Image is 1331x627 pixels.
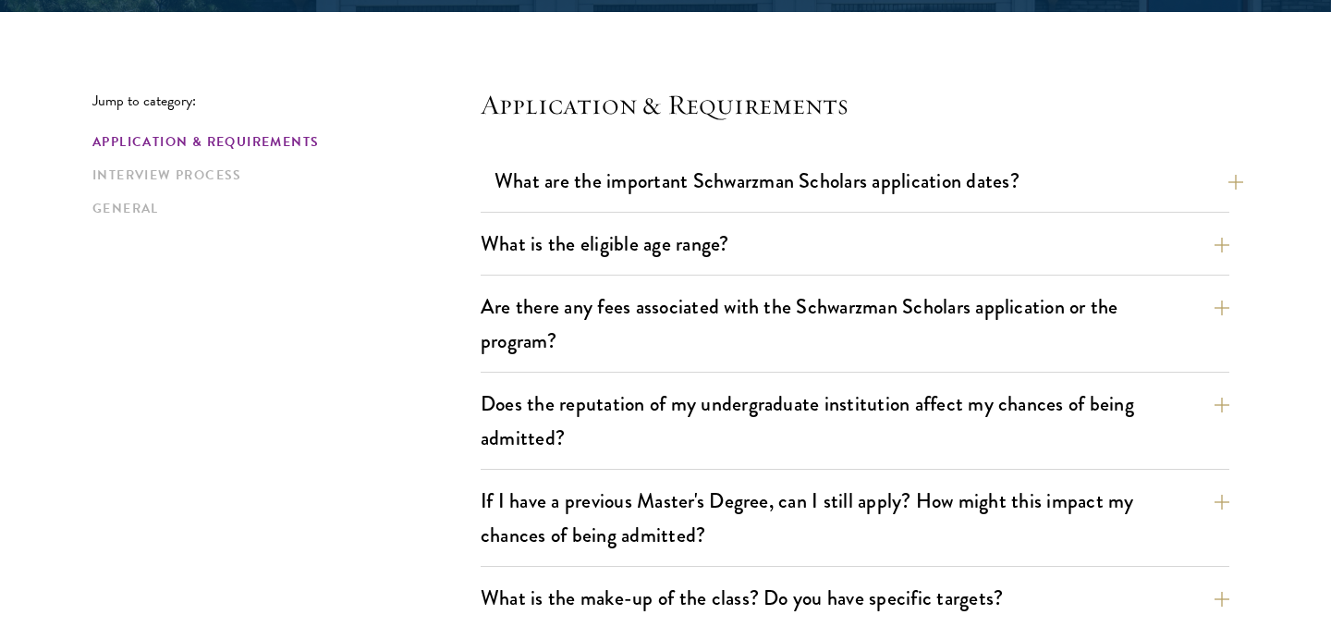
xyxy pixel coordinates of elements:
button: What is the make-up of the class? Do you have specific targets? [481,577,1229,619]
button: What is the eligible age range? [481,223,1229,264]
a: Application & Requirements [92,132,470,152]
button: What are the important Schwarzman Scholars application dates? [495,160,1243,202]
p: Jump to category: [92,92,481,109]
button: Does the reputation of my undergraduate institution affect my chances of being admitted? [481,383,1229,459]
h4: Application & Requirements [481,86,1229,123]
a: General [92,199,470,218]
a: Interview Process [92,166,470,185]
button: Are there any fees associated with the Schwarzman Scholars application or the program? [481,286,1229,362]
button: If I have a previous Master's Degree, can I still apply? How might this impact my chances of bein... [481,480,1229,556]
